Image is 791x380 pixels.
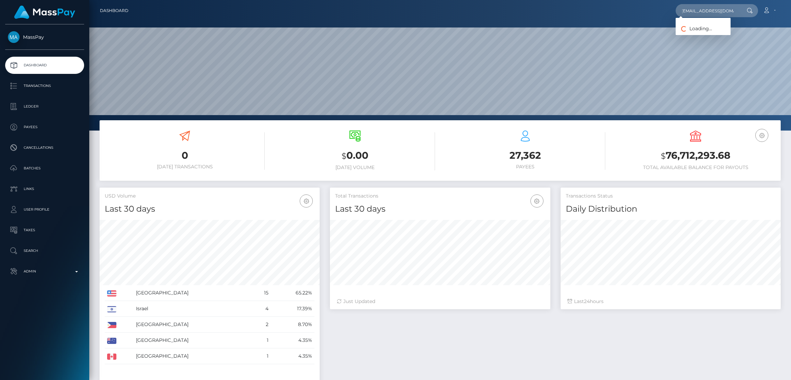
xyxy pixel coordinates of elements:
small: $ [342,151,346,161]
td: 2 [252,317,271,333]
p: Ledger [8,101,81,112]
small: $ [661,151,666,161]
p: Links [8,184,81,194]
span: Loading... [676,25,712,32]
div: Last hours [568,298,774,305]
a: Ledger [5,98,84,115]
p: Transactions [8,81,81,91]
td: 4 [252,301,271,317]
a: Dashboard [100,3,128,18]
span: MassPay [5,34,84,40]
h5: USD Volume [105,193,314,200]
td: 4.35% [271,333,315,348]
a: Payees [5,119,84,136]
p: Batches [8,163,81,174]
a: Admin [5,263,84,280]
td: 65.22% [271,285,315,301]
h5: Transactions Status [566,193,776,200]
p: Taxes [8,225,81,235]
img: US.png [107,290,116,297]
td: [GEOGRAPHIC_DATA] [134,348,252,364]
a: Taxes [5,222,84,239]
h6: Total Available Balance for Payouts [616,165,776,170]
h5: Total Transactions [335,193,545,200]
div: Just Updated [337,298,543,305]
h6: Payees [445,164,605,170]
h3: 27,362 [445,149,605,162]
td: 8.70% [271,317,315,333]
td: 1 [252,333,271,348]
p: Cancellations [8,143,81,153]
h4: Daily Distribution [566,203,776,215]
td: Israel [134,301,252,317]
h3: 0.00 [275,149,435,163]
h4: Last 30 days [335,203,545,215]
p: Payees [8,122,81,132]
span: 24 [584,298,590,304]
td: [GEOGRAPHIC_DATA] [134,285,252,301]
img: IL.png [107,306,116,312]
td: [GEOGRAPHIC_DATA] [134,333,252,348]
p: Admin [8,266,81,277]
a: Links [5,180,84,198]
p: User Profile [8,204,81,215]
p: Dashboard [8,60,81,70]
h3: 0 [105,149,265,162]
h4: Last 30 days [105,203,314,215]
input: Search... [676,4,740,17]
td: 1 [252,348,271,364]
img: PH.png [107,322,116,328]
img: MassPay [8,31,20,43]
a: User Profile [5,201,84,218]
h6: [DATE] Volume [275,165,435,170]
td: [GEOGRAPHIC_DATA] [134,317,252,333]
h3: 76,712,293.68 [616,149,776,163]
p: Search [8,246,81,256]
h6: [DATE] Transactions [105,164,265,170]
img: AU.png [107,338,116,344]
td: 15 [252,285,271,301]
a: Transactions [5,77,84,94]
td: 4.35% [271,348,315,364]
img: CA.png [107,354,116,360]
a: Search [5,242,84,259]
a: Cancellations [5,139,84,156]
img: MassPay Logo [14,5,75,19]
td: 17.39% [271,301,315,317]
a: Batches [5,160,84,177]
a: Dashboard [5,57,84,74]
